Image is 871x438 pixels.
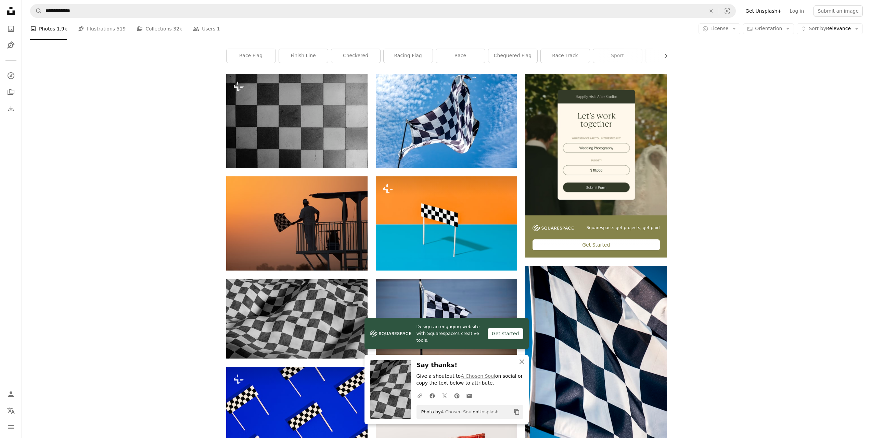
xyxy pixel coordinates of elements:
a: race track [541,49,590,63]
a: Users 1 [193,18,220,40]
a: finish line [279,49,328,63]
span: Squarespace: get projects, get paid [587,225,660,231]
a: Explore [4,69,18,83]
span: Design an engaging website with Squarespace’s creative tools. [417,323,482,344]
a: Squarespace: get projects, get paidGet Started [525,74,667,258]
a: blue and white striped textile [525,368,667,375]
a: racing [645,49,694,63]
a: Log in / Sign up [4,387,18,401]
a: Share on Facebook [426,389,438,402]
a: Illustrations 519 [78,18,126,40]
a: Log in [785,5,808,16]
a: sport [593,49,642,63]
h3: Say thanks! [417,360,523,370]
a: Photos [4,22,18,36]
a: race flag [227,49,276,63]
img: a black and white checkered flag flying in the sky [376,74,517,168]
a: blue and white striped flag [376,315,517,322]
a: a black and white photo of a checkered floor [226,118,368,124]
a: Unsplash [478,409,498,414]
img: file-1747939393036-2c53a76c450aimage [525,74,667,215]
button: Clear [704,4,719,17]
span: Relevance [809,25,851,32]
a: Illustrations [4,38,18,52]
button: Language [4,404,18,417]
button: Copy to clipboard [511,406,523,418]
button: scroll list to the right [659,49,667,63]
img: file-1606177908946-d1eed1cbe4f5image [370,328,411,339]
div: Get started [488,328,523,339]
img: man in white shirt holding us a flag [226,176,368,271]
button: Search Unsplash [30,4,42,17]
span: 519 [117,25,126,33]
button: Menu [4,420,18,434]
a: Design an engaging website with Squarespace’s creative tools.Get started [364,318,529,349]
span: 1 [217,25,220,33]
form: Find visuals sitewide [30,4,736,18]
div: Get Started [533,239,659,250]
button: License [699,23,741,34]
img: a black and white photo of a checkered fabric [226,279,368,358]
a: Collections 32k [137,18,182,40]
a: racing flag [384,49,433,63]
img: a black and white checkered flag on a blue and orange background [376,176,517,271]
a: a black and white checkered flag flying in the sky [376,118,517,124]
a: checkered [331,49,380,63]
img: file-1747939142011-51e5cc87e3c9 [533,225,574,231]
span: Orientation [755,26,782,31]
a: a group of checkered flags flying in the air [226,411,368,417]
p: Give a shoutout to on social or copy the text below to attribute. [417,373,523,387]
a: Share on Twitter [438,389,451,402]
a: Collections [4,85,18,99]
a: A Chosen Soul [441,409,473,414]
a: Get Unsplash+ [741,5,785,16]
a: A Chosen Soul [461,373,495,379]
a: Share over email [463,389,475,402]
a: a black and white photo of a checkered fabric [226,315,368,322]
img: blue and white striped flag [376,279,517,358]
a: Download History [4,102,18,115]
button: Submit an image [814,5,863,16]
span: License [710,26,729,31]
span: Sort by [809,26,826,31]
button: Visual search [719,4,735,17]
a: a black and white checkered flag on a blue and orange background [376,220,517,226]
button: Orientation [743,23,794,34]
img: a black and white photo of a checkered floor [226,74,368,168]
span: 32k [173,25,182,33]
button: Sort byRelevance [797,23,863,34]
a: chequered flag [488,49,537,63]
a: man in white shirt holding us a flag [226,220,368,226]
a: Home — Unsplash [4,4,18,19]
a: race [436,49,485,63]
span: Photo by on [418,406,499,417]
a: Share on Pinterest [451,389,463,402]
